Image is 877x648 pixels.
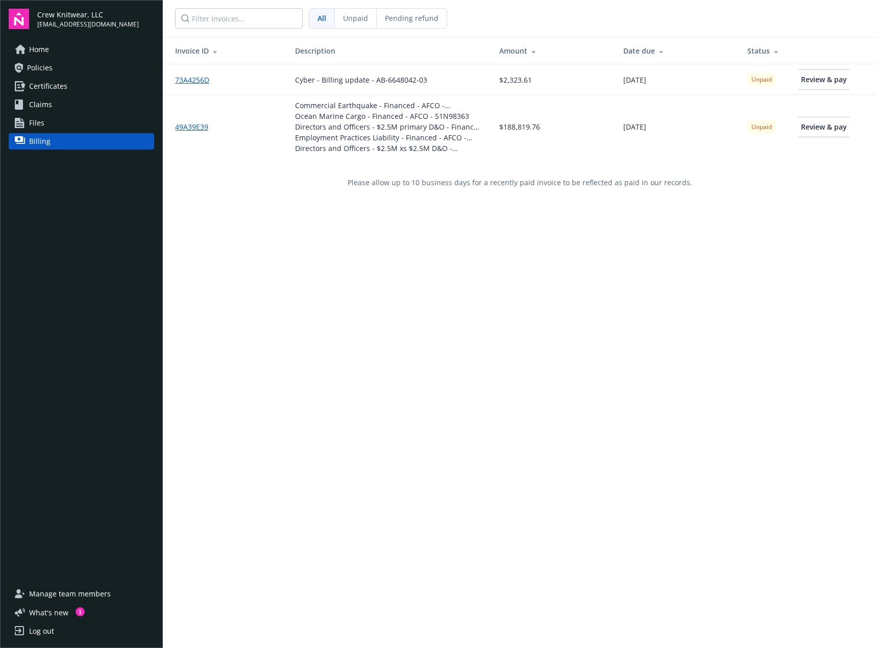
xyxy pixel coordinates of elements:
[798,117,849,137] a: Review & pay
[343,13,368,23] span: Unpaid
[623,45,731,56] div: Date due
[29,115,44,131] span: Files
[747,45,782,56] div: Status
[175,8,303,29] input: Filter invoices...
[29,133,51,149] span: Billing
[76,607,85,616] div: 1
[751,122,772,132] span: Unpaid
[499,121,540,132] span: $188,819.76
[27,60,53,76] span: Policies
[29,41,49,58] span: Home
[295,45,483,56] div: Description
[9,115,154,131] a: Files
[385,13,439,23] span: Pending refund
[175,45,279,56] div: Invoice ID
[295,143,483,154] div: Directors and Officers - $2.5M xs $2.5M D&O - Financed - AFCO - 57 PE 0402264-25
[9,586,154,602] a: Manage team members
[295,74,427,85] div: Cyber - Billing update - AB-6648042-03
[37,20,139,29] span: [EMAIL_ADDRESS][DOMAIN_NAME]
[9,96,154,113] a: Claims
[801,122,847,132] span: Review & pay
[175,74,217,85] a: 73A4256D
[9,78,154,94] a: Certificates
[318,13,326,23] span: All
[29,78,67,94] span: Certificates
[798,69,849,90] a: Review & pay
[623,121,646,132] span: [DATE]
[9,133,154,149] a: Billing
[295,121,483,132] div: Directors and Officers - $2.5M primary D&O - Financed - AFCO - P-001-001399409-02
[29,607,68,618] span: What ' s new
[499,45,607,56] div: Amount
[37,9,154,29] button: Crew Knitwear, LLC[EMAIL_ADDRESS][DOMAIN_NAME]
[295,111,483,121] div: Ocean Marine Cargo - Financed - AFCO - 51N98363
[801,74,847,84] span: Review & pay
[499,74,532,85] span: $2,323.61
[9,9,29,29] img: navigator-logo.svg
[751,75,772,84] span: Unpaid
[37,9,139,20] span: Crew Knitwear, LLC
[163,159,877,206] div: Please allow up to 10 business days for a recently paid invoice to be reflected as paid in our re...
[295,132,483,143] div: Employment Practices Liability - Financed - AFCO - 107695938
[9,41,154,58] a: Home
[623,74,646,85] span: [DATE]
[29,96,52,113] span: Claims
[9,60,154,76] a: Policies
[29,586,111,602] span: Manage team members
[175,121,216,132] a: 49A39E39
[9,607,85,618] button: What's new1
[29,623,54,639] div: Log out
[295,100,483,111] div: Commercial Earthquake - Financed - AFCO - MCQ0204493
